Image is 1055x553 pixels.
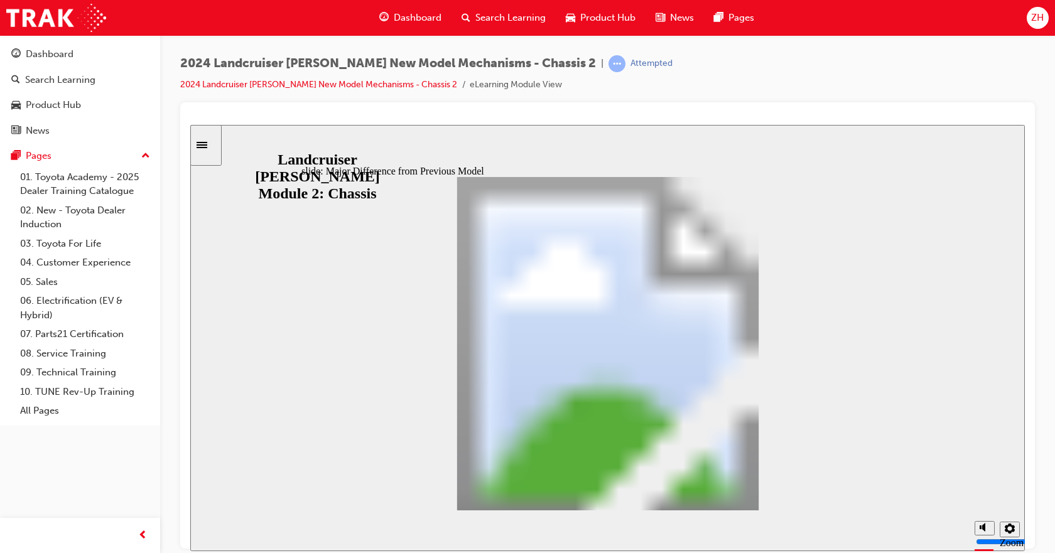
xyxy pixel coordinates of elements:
span: search-icon [11,75,20,86]
a: Dashboard [5,43,155,66]
span: car-icon [566,10,575,26]
span: Dashboard [394,11,441,25]
div: Attempted [630,58,673,70]
a: News [5,119,155,142]
span: Product Hub [580,11,636,25]
button: Mute (Ctrl+Alt+M) [784,396,804,411]
span: news-icon [656,10,665,26]
a: 05. Sales [15,272,155,292]
span: pages-icon [714,10,723,26]
a: 08. Service Training [15,344,155,363]
span: prev-icon [138,528,148,544]
button: Pages [5,144,155,168]
a: All Pages [15,401,155,421]
span: up-icon [141,148,150,164]
button: Settings [809,397,830,412]
a: pages-iconPages [704,5,764,31]
a: 09. Technical Training [15,363,155,382]
a: Product Hub [5,94,155,117]
span: 2024 Landcruiser [PERSON_NAME] New Model Mechanisms - Chassis 2 [180,56,596,71]
a: 2024 Landcruiser [PERSON_NAME] New Model Mechanisms - Chassis 2 [180,79,457,90]
span: ZH [1031,11,1044,25]
div: Product Hub [26,98,81,112]
a: car-iconProduct Hub [556,5,646,31]
label: Zoom to fit [809,412,833,446]
button: DashboardSearch LearningProduct HubNews [5,40,155,144]
input: volume [786,412,867,422]
span: pages-icon [11,151,21,162]
a: Search Learning [5,68,155,92]
a: 03. Toyota For Life [15,234,155,254]
a: 06. Electrification (EV & Hybrid) [15,291,155,325]
span: car-icon [11,100,21,111]
div: misc controls [778,385,828,426]
span: Search Learning [475,11,546,25]
a: 04. Customer Experience [15,253,155,272]
span: search-icon [462,10,470,26]
div: Dashboard [26,47,73,62]
div: Pages [26,149,51,163]
a: 07. Parts21 Certification [15,325,155,344]
span: news-icon [11,126,21,137]
a: search-iconSearch Learning [452,5,556,31]
img: Trak [6,4,106,32]
div: News [26,124,50,138]
a: guage-iconDashboard [369,5,452,31]
span: guage-icon [379,10,389,26]
a: 10. TUNE Rev-Up Training [15,382,155,402]
span: News [670,11,694,25]
span: guage-icon [11,49,21,60]
span: | [601,56,603,71]
a: 02. New - Toyota Dealer Induction [15,201,155,234]
span: learningRecordVerb_ATTEMPT-icon [609,55,625,72]
li: eLearning Module View [470,78,562,92]
span: Pages [728,11,754,25]
a: 01. Toyota Academy - 2025 Dealer Training Catalogue [15,168,155,201]
button: ZH [1027,7,1049,29]
div: Search Learning [25,73,95,87]
a: news-iconNews [646,5,704,31]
